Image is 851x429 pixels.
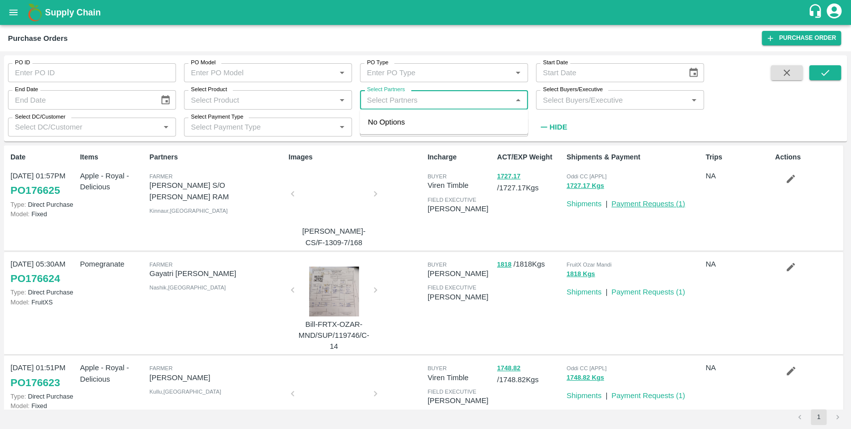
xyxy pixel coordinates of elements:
button: 1748.82 Kgs [566,372,604,384]
span: buyer [427,173,446,179]
p: [DATE] 01:51PM [10,362,76,373]
p: Date [10,152,76,162]
a: Supply Chain [45,5,808,19]
span: field executive [427,389,476,395]
div: account of current user [825,2,843,23]
p: Bill-FRTX-OZAR-MND/SUP/119746/C-14 [297,319,371,352]
span: Model: [10,402,29,410]
p: / 1748.82 Kgs [497,362,562,385]
p: / 1727.17 Kgs [497,170,562,193]
button: 1748.82 [497,363,520,374]
p: [DATE] 01:57PM [10,170,76,181]
p: Incharge [427,152,493,162]
span: No Options [368,118,405,126]
button: Open [336,94,348,107]
a: Payment Requests (1) [611,200,685,208]
p: ACT/EXP Weight [497,152,562,162]
img: logo [25,2,45,22]
p: Shipments & Payment [566,152,701,162]
button: Hide [536,119,570,136]
label: Select Buyers/Executive [543,86,603,94]
div: | [601,386,607,401]
button: Open [511,66,524,79]
span: buyer [427,365,446,371]
span: Type: [10,288,26,296]
span: Model: [10,298,29,306]
label: PO Model [191,59,216,67]
p: Pomegranate [80,259,145,270]
label: End Date [15,86,38,94]
p: [PERSON_NAME] S/O [PERSON_NAME] RAM [150,180,285,202]
input: Select Payment Type [187,121,320,134]
p: NA [705,170,771,181]
span: Oddi CC [APPL] [566,365,606,371]
button: Open [687,94,700,107]
p: Apple - Royal - Delicious [80,362,145,385]
p: NA [705,362,771,373]
button: 1818 Kgs [566,269,595,280]
div: Purchase Orders [8,32,68,45]
p: [PERSON_NAME] [427,395,493,406]
button: Choose date [684,63,703,82]
p: [PERSON_NAME] [150,372,285,383]
a: PO176625 [10,181,60,199]
p: FruitXS [10,297,76,307]
a: Payment Requests (1) [611,288,685,296]
span: field executive [427,285,476,290]
p: Items [80,152,145,162]
input: Select Product [187,93,333,106]
input: Select Buyers/Executive [539,93,684,106]
button: open drawer [2,1,25,24]
span: Farmer [150,173,172,179]
p: [PERSON_NAME] [427,291,493,302]
span: Kinnaur , [GEOGRAPHIC_DATA] [150,208,228,214]
p: [PERSON_NAME] [427,203,493,214]
input: Select DC/Customer [11,121,157,134]
span: Oddi CC [APPL] [566,173,606,179]
label: PO Type [367,59,388,67]
p: Direct Purchase [10,392,76,401]
span: Type: [10,201,26,208]
label: Select DC/Customer [15,113,65,121]
p: [DATE] 05:30AM [10,259,76,270]
p: Viren Timble [427,180,493,191]
a: Shipments [566,392,601,400]
button: 1818 [497,259,511,271]
span: FruitX Ozar Mandi [566,262,611,268]
p: [PERSON_NAME] [427,268,493,279]
p: Trips [705,152,771,162]
nav: pagination navigation [790,409,847,425]
p: NA [705,259,771,270]
input: Enter PO Type [363,66,509,79]
p: Viren Timble [427,372,493,383]
button: Open [336,66,348,79]
p: Actions [775,152,841,162]
div: customer-support [808,3,825,21]
span: Nashik , [GEOGRAPHIC_DATA] [150,285,226,290]
p: Direct Purchase [10,287,76,297]
button: 1727.17 [497,171,520,182]
span: Type: [10,393,26,400]
button: Open [336,121,348,134]
button: Close [511,94,524,107]
b: Supply Chain [45,7,101,17]
button: Choose date [156,91,175,110]
p: Apple - Royal - Delicious [80,170,145,193]
a: Payment Requests (1) [611,392,685,400]
input: Enter PO Model [187,66,333,79]
label: Select Product [191,86,227,94]
label: PO ID [15,59,30,67]
span: Kullu , [GEOGRAPHIC_DATA] [150,389,221,395]
button: 1727.17 Kgs [566,180,604,192]
a: Shipments [566,200,601,208]
strong: Hide [549,123,567,131]
span: Farmer [150,262,172,268]
div: | [601,194,607,209]
a: PO176624 [10,270,60,287]
p: Images [289,152,424,162]
label: Start Date [543,59,568,67]
label: Select Payment Type [191,113,243,121]
input: Select Partners [363,93,509,106]
p: / 1818 Kgs [497,259,562,270]
button: Open [160,121,172,134]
